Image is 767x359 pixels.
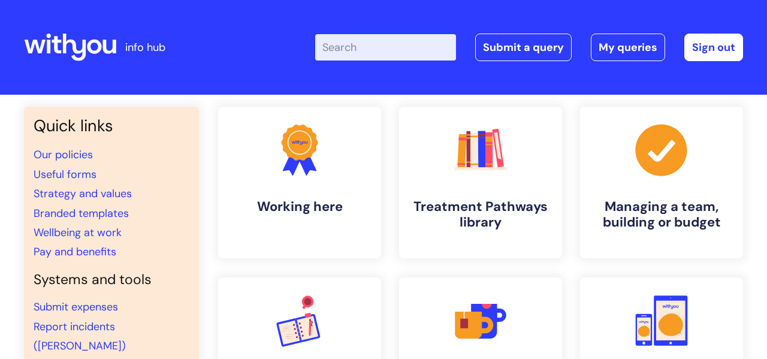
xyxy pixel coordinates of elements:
a: Working here [218,107,381,258]
h4: Systems and tools [34,271,189,288]
a: My queries [591,34,665,61]
h3: Quick links [34,116,189,135]
a: Treatment Pathways library [399,107,562,258]
div: | - [315,34,743,61]
a: Managing a team, building or budget [580,107,743,258]
a: Strategy and values [34,186,132,201]
h4: Working here [228,199,372,215]
h4: Managing a team, building or budget [590,199,733,231]
a: Report incidents ([PERSON_NAME]) [34,319,126,353]
input: Search [315,34,456,61]
a: Branded templates [34,206,129,221]
h4: Treatment Pathways library [409,199,552,231]
p: info hub [125,38,165,57]
a: Pay and benefits [34,245,116,259]
a: Submit a query [475,34,572,61]
a: Wellbeing at work [34,225,122,240]
a: Submit expenses [34,300,118,314]
a: Sign out [684,34,743,61]
a: Our policies [34,147,93,162]
a: Useful forms [34,167,96,182]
